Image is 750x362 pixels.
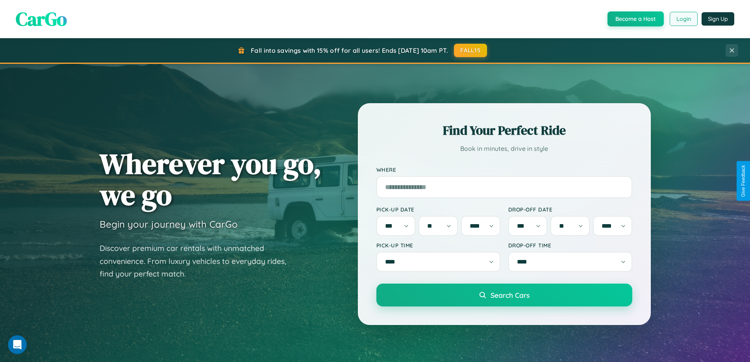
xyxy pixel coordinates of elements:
h2: Find Your Perfect Ride [376,122,632,139]
label: Drop-off Time [508,242,632,249]
button: Search Cars [376,284,632,306]
label: Pick-up Time [376,242,500,249]
button: Sign Up [702,12,734,26]
label: Pick-up Date [376,206,500,213]
div: Give Feedback [741,165,746,197]
h1: Wherever you go, we go [100,148,322,210]
button: Login [670,12,698,26]
span: Fall into savings with 15% off for all users! Ends [DATE] 10am PT. [251,46,448,54]
button: FALL15 [454,44,487,57]
label: Where [376,166,632,173]
label: Drop-off Date [508,206,632,213]
button: Become a Host [607,11,664,26]
span: Search Cars [491,291,530,299]
h3: Begin your journey with CarGo [100,218,238,230]
iframe: Intercom live chat [8,335,27,354]
span: CarGo [16,6,67,32]
p: Book in minutes, drive in style [376,143,632,154]
p: Discover premium car rentals with unmatched convenience. From luxury vehicles to everyday rides, ... [100,242,296,280]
